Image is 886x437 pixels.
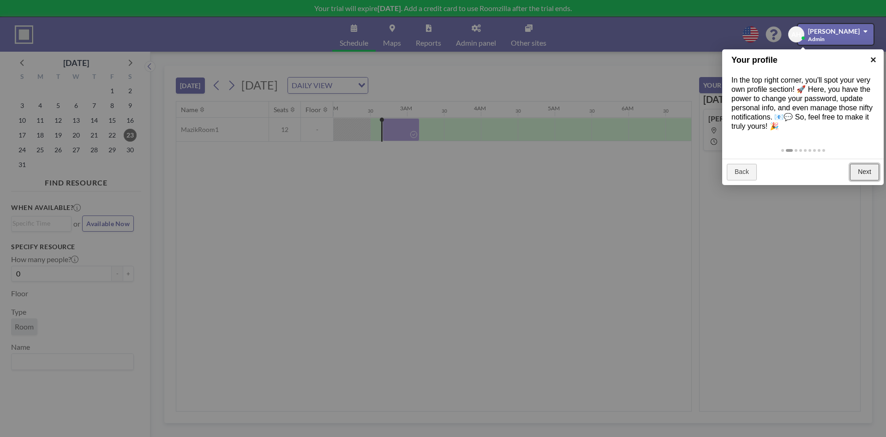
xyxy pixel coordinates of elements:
[791,30,801,39] span: AH
[850,164,879,180] a: Next
[863,49,884,70] a: ×
[727,164,757,180] a: Back
[731,54,860,66] h1: Your profile
[722,66,884,140] div: In the top right corner, you'll spot your very own profile section! 🚀 Here, you have the power to...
